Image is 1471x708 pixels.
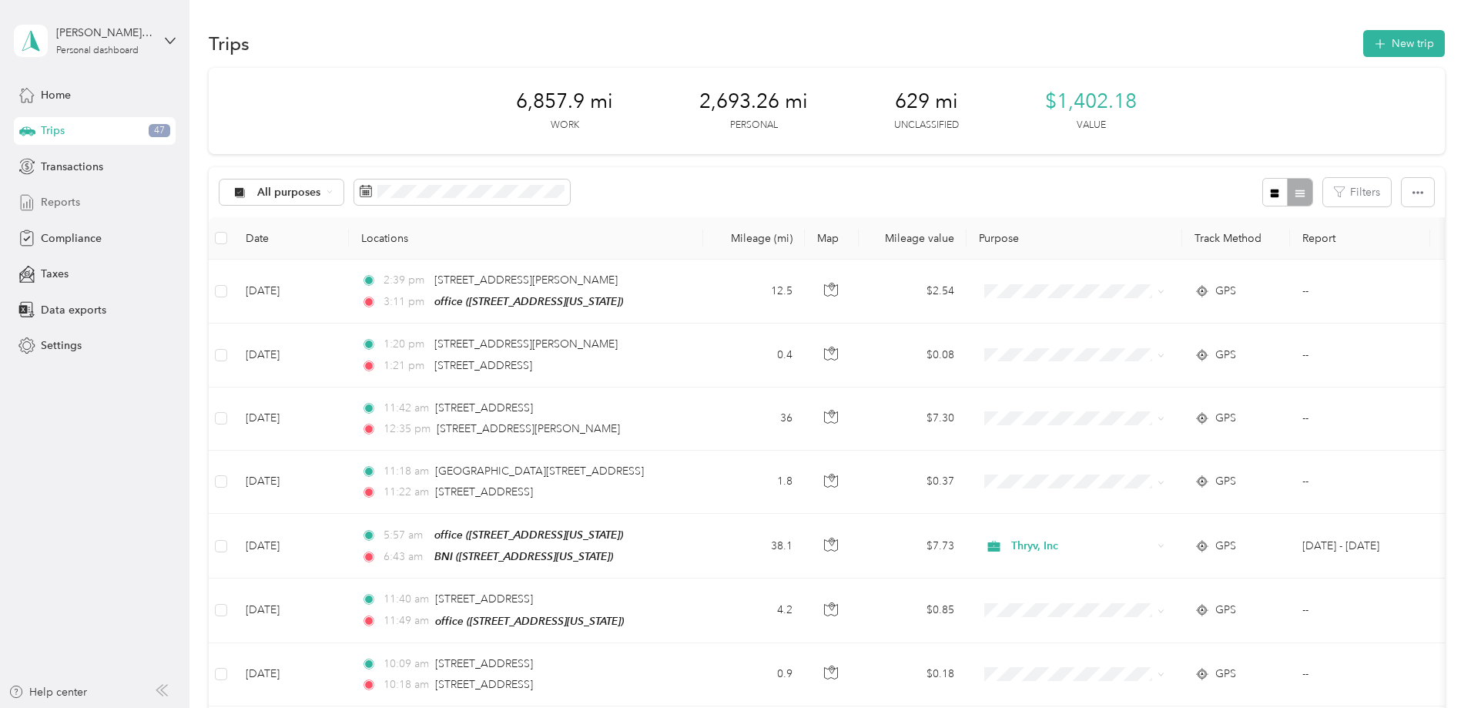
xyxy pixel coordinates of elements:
p: Work [551,119,579,133]
span: [STREET_ADDRESS] [435,657,533,670]
span: [STREET_ADDRESS] [435,485,533,498]
td: 0.4 [703,324,805,387]
button: Help center [8,684,87,700]
span: Transactions [41,159,103,175]
td: [DATE] [233,451,349,514]
td: 0.9 [703,643,805,706]
span: GPS [1215,347,1236,364]
span: [STREET_ADDRESS][PERSON_NAME] [437,422,620,435]
td: $2.54 [859,260,967,324]
span: office ([STREET_ADDRESS][US_STATE]) [434,295,623,307]
span: GPS [1215,283,1236,300]
td: -- [1290,324,1430,387]
span: 1:20 pm [384,336,427,353]
span: [STREET_ADDRESS][PERSON_NAME] [434,273,618,287]
span: Settings [41,337,82,354]
span: Taxes [41,266,69,282]
iframe: Everlance-gr Chat Button Frame [1385,622,1471,708]
span: [STREET_ADDRESS] [435,592,533,606]
span: [STREET_ADDRESS] [434,359,532,372]
th: Locations [349,217,703,260]
span: 2:39 pm [384,272,427,289]
td: -- [1290,579,1430,643]
span: Reports [41,194,80,210]
span: 6,857.9 mi [516,89,613,114]
span: 12:35 pm [384,421,431,438]
p: Personal [730,119,778,133]
span: 11:18 am [384,463,429,480]
span: All purposes [257,187,321,198]
span: 1:21 pm [384,357,427,374]
div: [PERSON_NAME]. [PERSON_NAME] [56,25,152,41]
span: 2,693.26 mi [699,89,808,114]
td: 1.8 [703,451,805,514]
td: [DATE] [233,579,349,643]
th: Track Method [1182,217,1290,260]
span: 11:40 am [384,591,429,608]
th: Report [1290,217,1430,260]
td: 12.5 [703,260,805,324]
td: -- [1290,260,1430,324]
td: [DATE] [233,260,349,324]
span: Home [41,87,71,103]
span: GPS [1215,410,1236,427]
td: 38.1 [703,514,805,579]
td: [DATE] [233,514,349,579]
span: [STREET_ADDRESS] [435,678,533,691]
td: 36 [703,388,805,451]
th: Mileage value [859,217,967,260]
th: Mileage (mi) [703,217,805,260]
td: $7.73 [859,514,967,579]
td: 4.2 [703,579,805,643]
span: $1,402.18 [1045,89,1137,114]
button: New trip [1363,30,1445,57]
span: Thryv, Inc [1011,538,1152,555]
span: Compliance [41,230,102,247]
td: [DATE] [233,324,349,387]
td: $0.18 [859,643,967,706]
td: Aug 1 - 31, 2025 [1290,514,1430,579]
span: 11:42 am [384,400,429,417]
span: GPS [1215,538,1236,555]
td: $7.30 [859,388,967,451]
span: 6:43 am [384,549,427,565]
td: $0.85 [859,579,967,643]
span: 10:18 am [384,676,429,693]
span: Data exports [41,302,106,318]
th: Purpose [967,217,1182,260]
span: [STREET_ADDRESS] [435,401,533,414]
td: -- [1290,451,1430,514]
span: Trips [41,122,65,139]
td: -- [1290,643,1430,706]
td: -- [1290,388,1430,451]
button: Filters [1323,178,1391,206]
span: [STREET_ADDRESS][PERSON_NAME] [434,337,618,351]
span: BNI ([STREET_ADDRESS][US_STATE]) [434,550,613,562]
span: GPS [1215,473,1236,490]
h1: Trips [209,35,250,52]
p: Value [1077,119,1106,133]
td: [DATE] [233,643,349,706]
p: Unclassified [894,119,959,133]
span: GPS [1215,666,1236,683]
td: [DATE] [233,388,349,451]
span: 629 mi [895,89,958,114]
td: $0.08 [859,324,967,387]
span: office ([STREET_ADDRESS][US_STATE]) [434,528,623,541]
span: 5:57 am [384,527,427,544]
th: Date [233,217,349,260]
span: 3:11 pm [384,294,427,310]
span: 47 [149,124,170,138]
td: $0.37 [859,451,967,514]
span: 11:49 am [384,612,429,629]
div: Personal dashboard [56,46,139,55]
span: 11:22 am [384,484,429,501]
span: office ([STREET_ADDRESS][US_STATE]) [435,615,624,627]
span: 10:09 am [384,656,429,673]
span: [GEOGRAPHIC_DATA][STREET_ADDRESS] [435,465,644,478]
span: GPS [1215,602,1236,619]
th: Map [805,217,859,260]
